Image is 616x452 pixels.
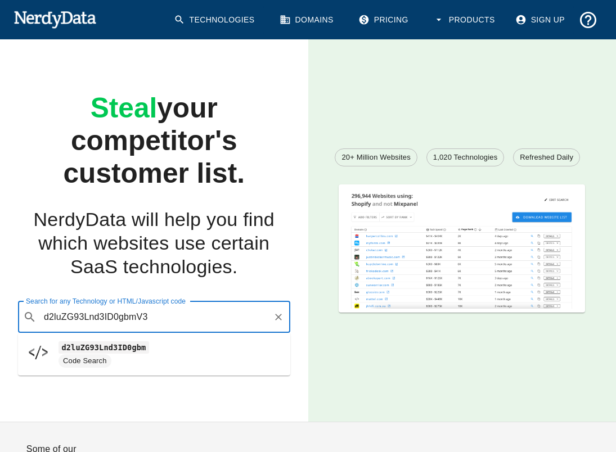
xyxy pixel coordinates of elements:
[574,6,602,34] button: Support and Documentation
[426,148,505,166] a: 1,020 Technologies
[59,341,149,353] code: d2luZG93Lnd3ID0gbm
[271,309,286,325] button: Clear
[273,6,343,34] a: Domains
[335,148,417,166] a: 20+ Million Websites
[335,152,416,163] span: 20+ Million Websites
[167,6,264,34] a: Technologies
[14,8,96,30] img: NerdyData.com
[18,92,290,190] h1: your competitor's customer list.
[26,296,186,306] label: Search for any Technology or HTML/Javascript code
[18,208,290,279] h2: NerdyData will help you find which websites use certain SaaS technologies.
[509,6,574,34] a: Sign Up
[513,148,580,166] a: Refreshed Daily
[427,152,504,163] span: 1,020 Technologies
[352,6,417,34] a: Pricing
[339,184,585,309] img: A screenshot of a report showing the total number of websites using Shopify
[514,152,579,163] span: Refreshed Daily
[426,6,504,34] button: Products
[59,356,111,367] span: Code Search
[91,92,158,124] span: Steal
